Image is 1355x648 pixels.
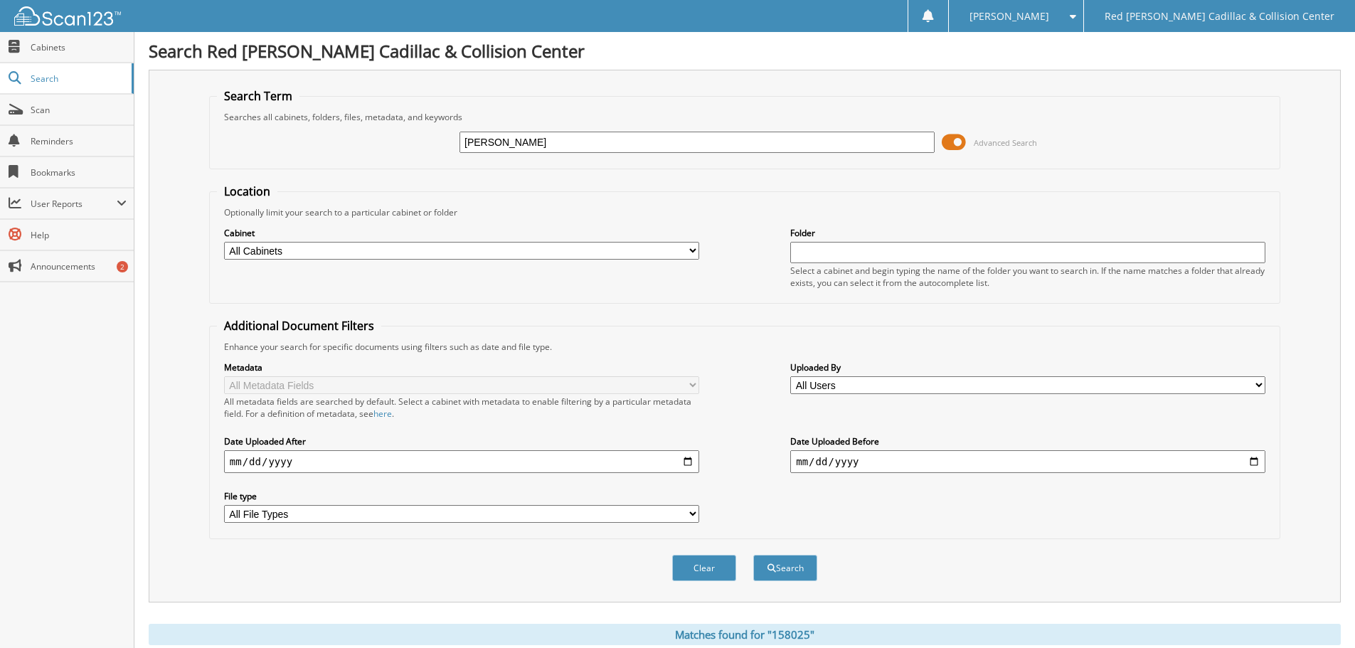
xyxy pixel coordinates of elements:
div: 2 [117,261,128,272]
span: Red [PERSON_NAME] Cadillac & Collision Center [1105,12,1334,21]
a: here [373,408,392,420]
span: Help [31,229,127,241]
input: start [224,450,699,473]
span: Bookmarks [31,166,127,179]
label: Date Uploaded Before [790,435,1265,447]
div: Select a cabinet and begin typing the name of the folder you want to search in. If the name match... [790,265,1265,289]
label: Date Uploaded After [224,435,699,447]
label: Folder [790,227,1265,239]
label: Metadata [224,361,699,373]
button: Clear [672,555,736,581]
div: Matches found for "158025" [149,624,1341,645]
span: Advanced Search [974,137,1037,148]
div: All metadata fields are searched by default. Select a cabinet with metadata to enable filtering b... [224,395,699,420]
span: Reminders [31,135,127,147]
h1: Search Red [PERSON_NAME] Cadillac & Collision Center [149,39,1341,63]
legend: Location [217,184,277,199]
span: Cabinets [31,41,127,53]
span: [PERSON_NAME] [969,12,1049,21]
button: Search [753,555,817,581]
div: Enhance your search for specific documents using filters such as date and file type. [217,341,1272,353]
span: User Reports [31,198,117,210]
iframe: Chat Widget [1284,580,1355,648]
span: Search [31,73,124,85]
label: File type [224,490,699,502]
span: Scan [31,104,127,116]
span: Announcements [31,260,127,272]
div: Searches all cabinets, folders, files, metadata, and keywords [217,111,1272,123]
input: end [790,450,1265,473]
legend: Additional Document Filters [217,318,381,334]
div: Optionally limit your search to a particular cabinet or folder [217,206,1272,218]
legend: Search Term [217,88,299,104]
label: Uploaded By [790,361,1265,373]
label: Cabinet [224,227,699,239]
img: scan123-logo-white.svg [14,6,121,26]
